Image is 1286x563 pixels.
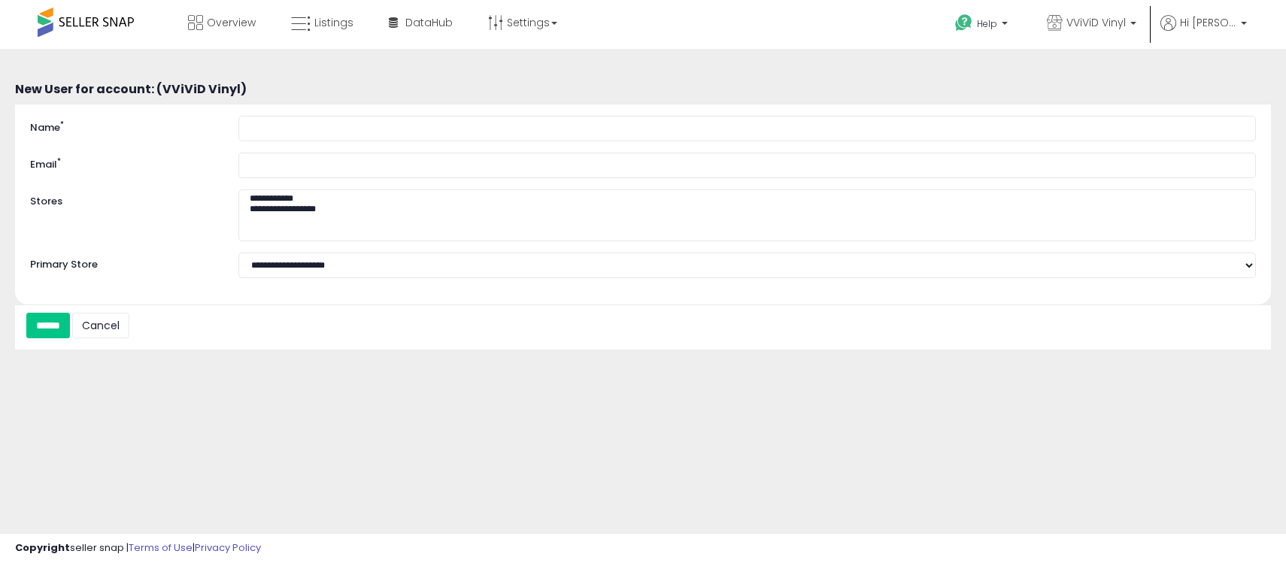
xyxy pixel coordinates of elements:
[195,540,261,555] a: Privacy Policy
[19,153,227,172] label: Email
[15,83,1271,96] h3: New User for account: (VViViD Vinyl)
[405,15,453,30] span: DataHub
[207,15,256,30] span: Overview
[954,14,973,32] i: Get Help
[1180,15,1236,30] span: Hi [PERSON_NAME]
[19,116,227,135] label: Name
[977,17,997,30] span: Help
[129,540,193,555] a: Terms of Use
[15,541,261,555] div: seller snap | |
[15,540,70,555] strong: Copyright
[72,313,129,338] a: Cancel
[19,253,227,272] label: Primary Store
[1160,15,1247,49] a: Hi [PERSON_NAME]
[314,15,353,30] span: Listings
[943,2,1023,49] a: Help
[1066,15,1126,30] span: VViViD Vinyl
[19,189,227,209] label: Stores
